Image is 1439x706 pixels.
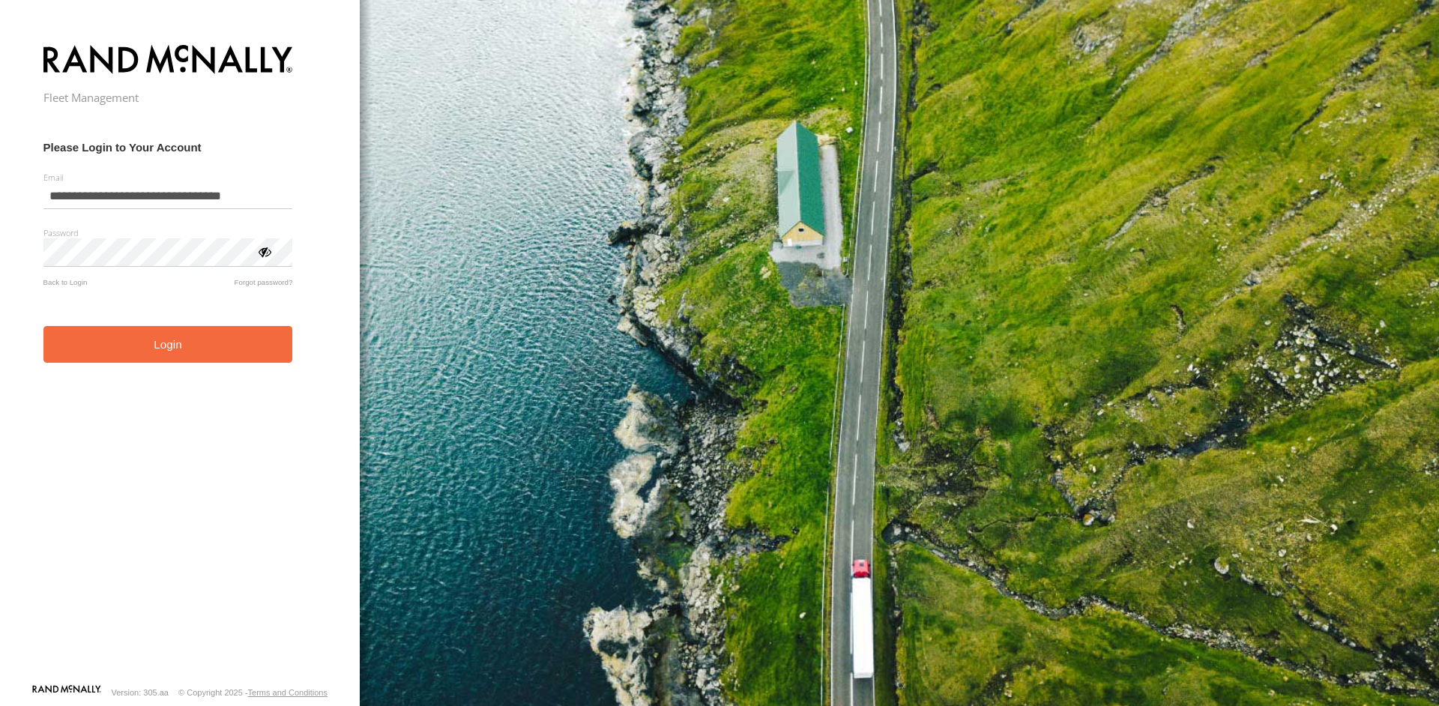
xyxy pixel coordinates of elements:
[43,326,293,363] button: Login
[43,42,293,80] img: STAGING
[43,227,293,238] label: Password
[43,278,88,286] a: Back to Login
[235,278,293,286] a: Forgot password?
[32,685,101,700] a: Visit our Website
[178,688,328,697] div: © Copyright 2025 -
[112,688,169,697] div: Version: 305.aa
[43,141,293,154] h3: Please Login to Your Account
[43,172,293,183] label: Email
[248,688,328,697] a: Terms and Conditions
[43,90,293,105] h2: Fleet Management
